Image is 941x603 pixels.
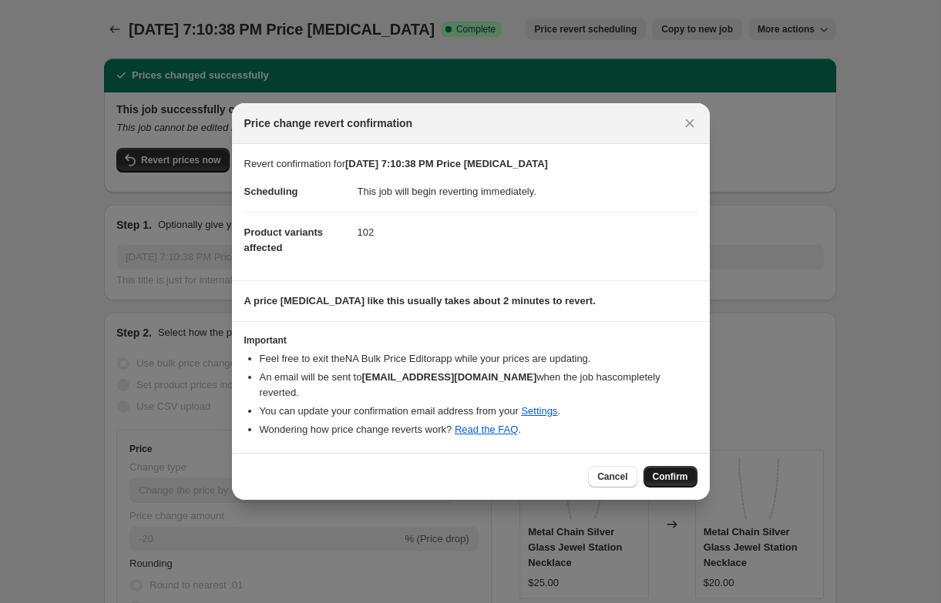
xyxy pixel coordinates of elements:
a: Settings [521,405,557,417]
dd: This job will begin reverting immediately. [358,172,697,212]
h3: Important [244,334,697,347]
li: Wondering how price change reverts work? . [260,422,697,437]
span: Scheduling [244,186,298,197]
button: Cancel [588,466,637,487]
b: [DATE] 7:10:38 PM Price [MEDICAL_DATA] [345,158,548,169]
span: Product variants affected [244,226,324,253]
span: Confirm [653,471,688,483]
button: Close [679,112,701,134]
li: You can update your confirmation email address from your . [260,404,697,419]
button: Confirm [644,466,697,487]
a: Read the FAQ [455,424,518,435]
span: Cancel [597,471,627,483]
p: Revert confirmation for [244,156,697,172]
li: Feel free to exit the NA Bulk Price Editor app while your prices are updating. [260,351,697,367]
span: Price change revert confirmation [244,116,413,131]
b: [EMAIL_ADDRESS][DOMAIN_NAME] [361,371,536,383]
li: An email will be sent to when the job has completely reverted . [260,370,697,400]
b: A price [MEDICAL_DATA] like this usually takes about 2 minutes to revert. [244,295,596,307]
dd: 102 [358,212,697,253]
